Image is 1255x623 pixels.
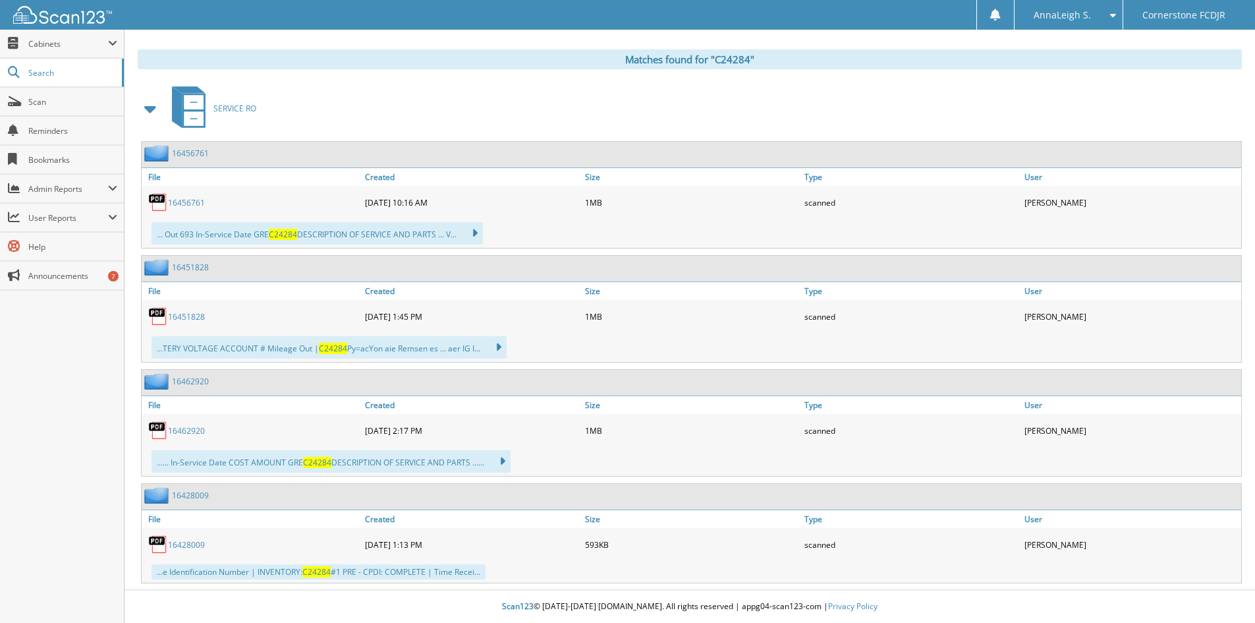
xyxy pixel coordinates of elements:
[13,6,112,24] img: scan123-logo-white.svg
[269,229,297,240] span: C24284
[1021,168,1241,186] a: User
[582,282,802,300] a: Size
[28,38,108,49] span: Cabinets
[28,270,117,282] span: Announcements
[148,307,168,326] img: PDF.png
[1021,417,1241,444] div: [PERSON_NAME]
[828,601,878,612] a: Privacy Policy
[801,417,1021,444] div: scanned
[1189,560,1255,623] iframe: Chat Widget
[1021,189,1241,216] div: [PERSON_NAME]
[1021,396,1241,414] a: User
[582,189,802,216] div: 1MB
[152,336,507,359] div: ...TERY VOLTAGE ACCOUNT # Mileage Out | Py=acYon aie Remsen es ... aer IG I...
[172,376,209,387] a: 16462920
[172,490,209,501] a: 16428009
[362,417,582,444] div: [DATE] 2:17 PM
[801,303,1021,330] div: scanned
[362,282,582,300] a: Created
[152,222,483,245] div: ... Out 693 In-Service Date GRE DESCRIPTION OF SERVICE AND PARTS ... V...
[582,396,802,414] a: Size
[582,417,802,444] div: 1MB
[168,311,205,322] a: 16451828
[801,168,1021,186] a: Type
[142,396,362,414] a: File
[1034,11,1091,19] span: AnnaLeigh S.
[172,262,209,273] a: 16451828
[28,241,117,252] span: Help
[1021,303,1241,330] div: [PERSON_NAME]
[582,531,802,558] div: 593KB
[144,145,172,162] img: folder2.png
[362,303,582,330] div: [DATE] 1:45 PM
[142,168,362,186] a: File
[502,601,534,612] span: Scan123
[362,396,582,414] a: Created
[801,189,1021,216] div: scanned
[142,510,362,528] a: File
[168,539,205,550] a: 16428009
[28,125,117,136] span: Reminders
[582,510,802,528] a: Size
[168,425,205,436] a: 16462920
[362,189,582,216] div: [DATE] 10:16 AM
[1021,510,1241,528] a: User
[142,282,362,300] a: File
[144,373,172,390] img: folder2.png
[362,168,582,186] a: Created
[152,564,486,579] div: ...e Identification Number | INVENTORY: #1 PRE - CPDI: COMPLETE | Time Recei...
[362,510,582,528] a: Created
[362,531,582,558] div: [DATE] 1:13 PM
[148,193,168,212] img: PDF.png
[152,450,511,473] div: ...... In-Service Date COST AMOUNT GRE DESCRIPTION OF SERVICE AND PARTS ......
[28,67,115,78] span: Search
[801,282,1021,300] a: Type
[1142,11,1225,19] span: Cornerstone FCDJR
[28,212,108,223] span: User Reports
[164,82,256,134] a: SERVICE RO
[582,168,802,186] a: Size
[801,531,1021,558] div: scanned
[28,96,117,107] span: Scan
[144,487,172,504] img: folder2.png
[108,271,119,282] div: 7
[1021,282,1241,300] a: User
[125,591,1255,623] div: © [DATE]-[DATE] [DOMAIN_NAME]. All rights reserved | appg04-scan123-com |
[148,535,168,554] img: PDF.png
[302,566,331,578] span: C24284
[213,103,256,114] span: SERVICE RO
[319,343,347,354] span: C24284
[144,259,172,276] img: folder2.png
[801,510,1021,528] a: Type
[28,154,117,165] span: Bookmarks
[148,421,168,440] img: PDF.png
[801,396,1021,414] a: Type
[1021,531,1241,558] div: [PERSON_NAME]
[303,457,331,468] span: C24284
[168,197,205,208] a: 16456761
[172,148,209,159] a: 16456761
[582,303,802,330] div: 1MB
[28,183,108,194] span: Admin Reports
[138,49,1242,69] div: Matches found for "C24284"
